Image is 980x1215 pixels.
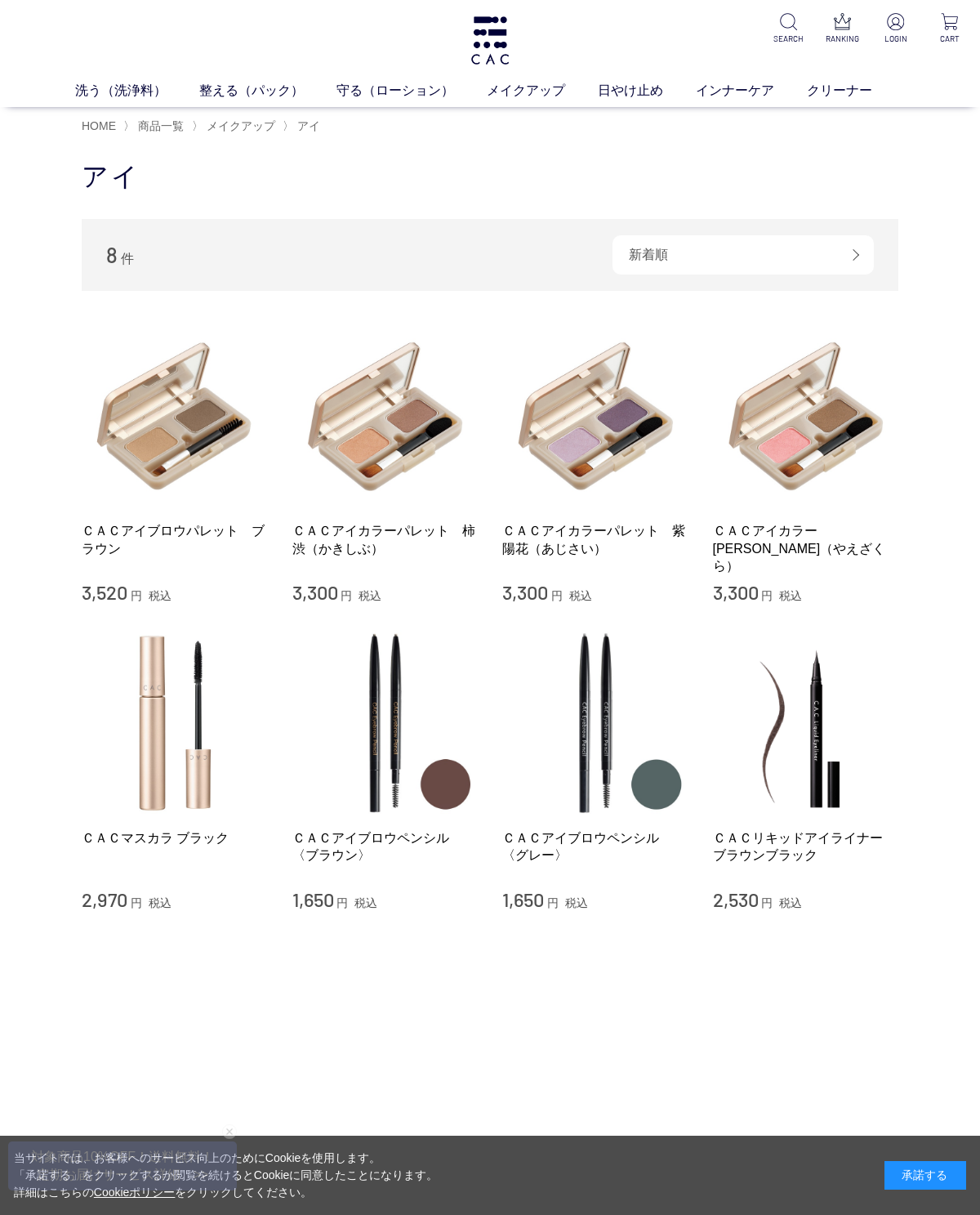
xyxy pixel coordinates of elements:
[149,589,171,602] span: 税込
[502,324,688,510] img: ＣＡＣアイカラーパレット 紫陽花（あじさい）
[565,896,588,909] span: 税込
[354,896,377,909] span: 税込
[879,33,913,45] p: LOGIN
[502,580,548,604] span: 3,300
[199,81,336,101] a: 整える（パック）
[879,13,913,45] a: LOGIN
[551,589,563,602] span: 円
[82,630,268,816] img: ＣＡＣマスカラ ブラック
[713,522,899,574] a: ＣＡＣアイカラー[PERSON_NAME]（やえざくら）
[713,630,899,816] img: ＣＡＣリキッドアイライナー ブラウンブラック
[283,118,324,134] li: 〉
[502,829,688,864] a: ＣＡＣアイブロウペンシル 〈グレー〉
[82,119,116,132] a: HOME
[469,16,511,65] img: logo
[292,630,479,816] img: ＣＡＣアイブロウペンシル 〈ブラウン〉
[569,589,592,602] span: 税込
[82,887,127,911] span: 2,970
[779,896,802,909] span: 税込
[135,119,184,132] a: 商品一覧
[713,324,899,510] img: ＣＡＣアイカラーパレット 八重桜（やえざくら）
[713,887,759,911] span: 2,530
[294,119,320,132] a: アイ
[82,829,268,846] a: ＣＡＣマスカラ ブラック
[825,33,859,45] p: RANKING
[807,81,905,101] a: クリーナー
[192,118,279,134] li: 〉
[547,896,559,909] span: 円
[771,33,805,45] p: SEARCH
[123,118,188,134] li: 〉
[203,119,275,132] a: メイクアップ
[761,589,773,602] span: 円
[341,589,352,602] span: 円
[82,159,898,194] h1: アイ
[292,324,479,510] img: ＣＡＣアイカラーパレット 柿渋（かきしぶ）
[713,829,899,864] a: ＣＡＣリキッドアイライナー ブラウンブラック
[612,235,874,275] div: 新着順
[149,896,171,909] span: 税込
[825,13,859,45] a: RANKING
[761,896,773,909] span: 円
[297,119,320,132] span: アイ
[82,324,268,510] img: ＣＡＣアイブロウパレット ブラウン
[336,896,348,909] span: 円
[138,119,184,132] span: 商品一覧
[502,522,688,557] a: ＣＡＣアイカラーパレット 紫陽花（あじさい）
[696,81,807,101] a: インナーケア
[336,81,487,101] a: 守る（ローション）
[292,887,334,911] span: 1,650
[121,252,134,266] span: 件
[292,522,479,557] a: ＣＡＣアイカラーパレット 柿渋（かきしぶ）
[207,119,275,132] span: メイクアップ
[359,589,381,602] span: 税込
[131,589,142,602] span: 円
[82,580,127,604] span: 3,520
[779,589,802,602] span: 税込
[292,580,338,604] span: 3,300
[131,896,142,909] span: 円
[884,1161,966,1190] div: 承諾する
[487,81,598,101] a: メイクアップ
[82,522,268,557] a: ＣＡＣアイブロウパレット ブラウン
[598,81,696,101] a: 日やけ止め
[933,13,967,45] a: CART
[502,630,688,816] img: ＣＡＣアイブロウペンシル 〈グレー〉
[75,81,199,101] a: 洗う（洗浄料）
[771,13,805,45] a: SEARCH
[106,242,118,267] span: 8
[502,887,544,911] span: 1,650
[713,580,759,604] span: 3,300
[292,829,479,864] a: ＣＡＣアイブロウペンシル 〈ブラウン〉
[933,33,967,45] p: CART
